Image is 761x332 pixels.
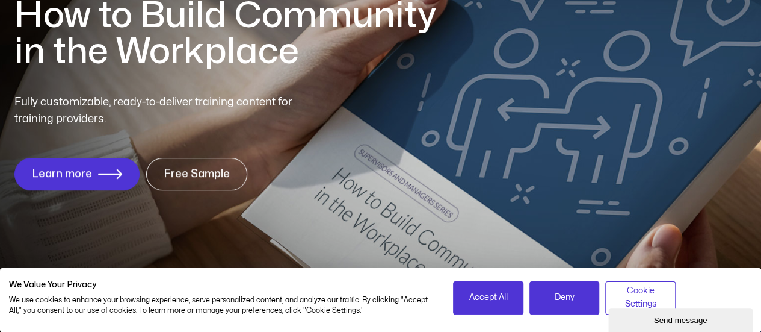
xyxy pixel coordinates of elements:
[146,158,247,190] a: Free Sample
[453,281,523,315] button: Accept all cookies
[469,291,507,304] span: Accept All
[555,291,575,304] span: Deny
[9,295,435,316] p: We use cookies to enhance your browsing experience, serve personalized content, and analyze our t...
[608,305,755,332] iframe: chat widget
[14,94,314,128] p: Fully customizable, ready-to-deliver training content for training providers.
[529,281,600,315] button: Deny all cookies
[9,280,435,290] h2: We Value Your Privacy
[613,284,668,312] span: Cookie Settings
[32,168,92,180] span: Learn more
[14,158,140,190] a: Learn more
[605,281,676,315] button: Adjust cookie preferences
[164,168,230,180] span: Free Sample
